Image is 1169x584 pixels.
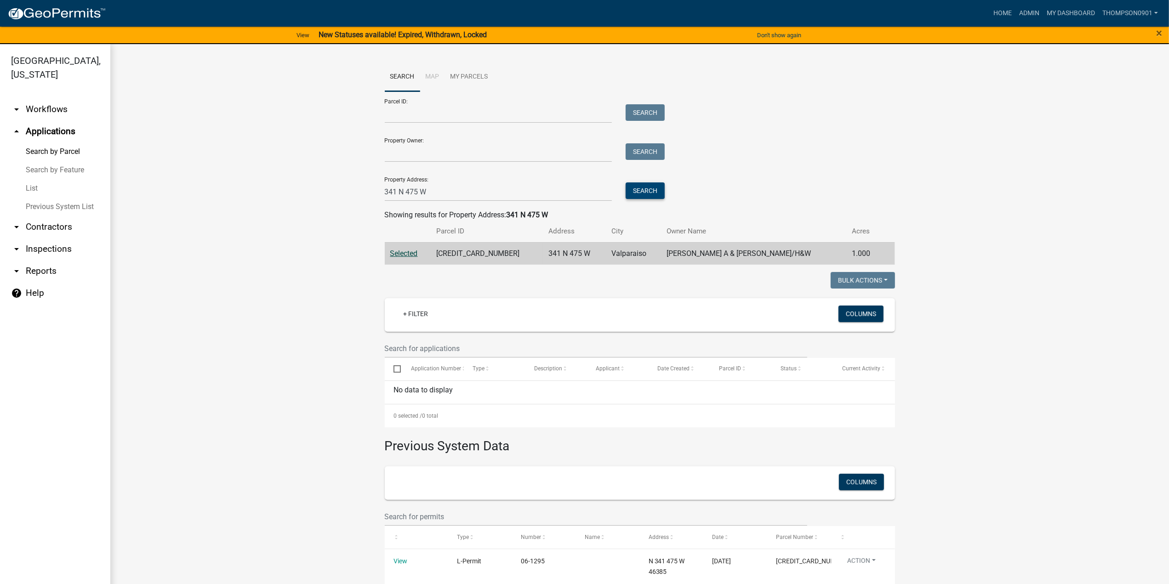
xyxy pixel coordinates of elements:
button: Don't show again [753,28,805,43]
span: N 341 475 W 46385 [649,557,685,575]
div: 0 total [385,404,895,427]
button: Columns [838,306,884,322]
i: arrow_drop_down [11,104,22,115]
button: Close [1156,28,1162,39]
td: 341 N 475 W [543,242,606,265]
input: Search for applications [385,339,808,358]
button: Bulk Actions [831,272,895,289]
i: arrow_drop_down [11,244,22,255]
a: Admin [1015,5,1043,22]
datatable-header-cell: Description [525,358,587,380]
span: 06-1295 [521,557,545,565]
th: Address [543,221,606,242]
span: Description [534,365,562,372]
datatable-header-cell: Address [640,526,704,548]
h3: Previous System Data [385,427,895,456]
datatable-header-cell: Parcel Number [767,526,831,548]
span: Parcel ID [719,365,741,372]
i: arrow_drop_up [11,126,22,137]
th: Owner Name [661,221,846,242]
a: Home [990,5,1015,22]
div: No data to display [385,381,895,404]
span: Status [781,365,797,372]
a: + Filter [396,306,435,322]
th: City [606,221,661,242]
datatable-header-cell: Applicant [587,358,649,380]
button: Search [626,143,665,160]
a: Selected [390,249,418,258]
a: View [293,28,313,43]
i: help [11,288,22,299]
a: My Dashboard [1043,5,1099,22]
strong: New Statuses available! Expired, Withdrawn, Locked [319,30,487,39]
span: Date [712,534,724,540]
span: Application Number [411,365,461,372]
i: arrow_drop_down [11,221,22,232]
a: My Parcels [445,62,494,92]
i: arrow_drop_down [11,266,22,277]
span: Number [521,534,541,540]
button: Action [840,556,883,569]
span: L-Permit [457,557,481,565]
datatable-header-cell: Name [576,526,640,548]
span: 640918300007000019 [776,557,850,565]
button: Search [626,182,665,199]
td: [PERSON_NAME] A & [PERSON_NAME]/H&W [661,242,846,265]
datatable-header-cell: Type [464,358,525,380]
td: 1.000 [846,242,881,265]
span: Date Created [657,365,690,372]
td: [CREDIT_CARD_NUMBER] [431,242,543,265]
a: Search [385,62,420,92]
datatable-header-cell: Number [512,526,576,548]
button: Columns [839,474,884,490]
span: Parcel Number [776,534,813,540]
datatable-header-cell: Date Created [649,358,710,380]
span: 0 selected / [393,413,422,419]
datatable-header-cell: Type [448,526,512,548]
datatable-header-cell: Date [703,526,767,548]
th: Acres [846,221,881,242]
th: Parcel ID [431,221,543,242]
span: Type [473,365,485,372]
td: Valparaiso [606,242,661,265]
span: Address [649,534,669,540]
datatable-header-cell: Select [385,358,402,380]
span: Name [585,534,600,540]
span: × [1156,27,1162,40]
span: Type [457,534,469,540]
a: View [393,557,407,565]
input: Search for permits [385,507,808,526]
span: 9/19/2006 [712,557,731,565]
a: thompson0901 [1099,5,1162,22]
span: Current Activity [842,365,880,372]
button: Search [626,104,665,121]
datatable-header-cell: Current Activity [833,358,895,380]
datatable-header-cell: Status [772,358,833,380]
datatable-header-cell: Parcel ID [710,358,772,380]
span: Applicant [596,365,620,372]
datatable-header-cell: Application Number [402,358,464,380]
div: Showing results for Property Address: [385,210,895,221]
strong: 341 N 475 W [507,210,548,219]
